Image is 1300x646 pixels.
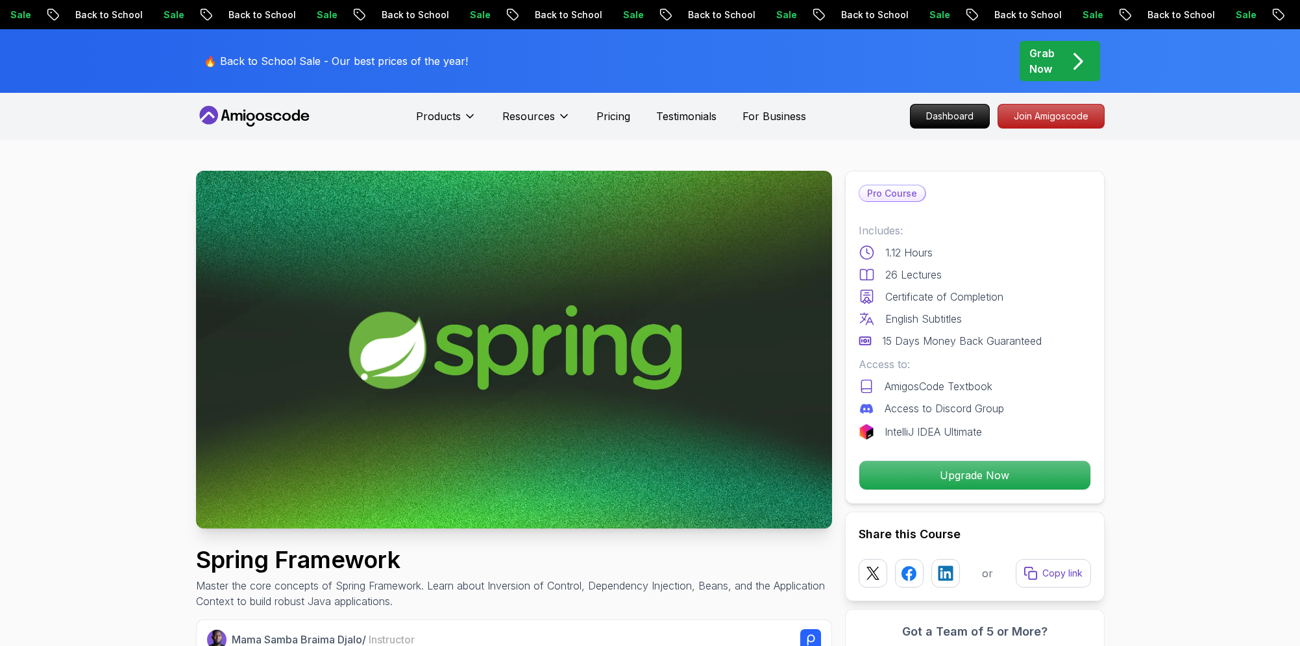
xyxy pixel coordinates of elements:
p: Back to School [1058,8,1146,21]
p: Master the core concepts of Spring Framework. Learn about Inversion of Control, Dependency Inject... [196,578,832,609]
a: Testimonials [656,108,717,124]
p: Back to School [598,8,687,21]
p: Sale [533,8,575,21]
h2: Share this Course [859,525,1091,543]
p: Back to School [1211,8,1299,21]
button: Resources [502,108,570,134]
p: Back to School [445,8,533,21]
p: 🔥 Back to School Sale - Our best prices of the year! [204,53,468,69]
p: or [982,565,993,581]
img: jetbrains logo [859,424,874,440]
p: Join Amigoscode [998,105,1104,128]
button: Copy link [1016,559,1091,588]
p: 1.12 Hours [885,245,933,260]
p: Upgrade Now [859,461,1090,490]
h3: Got a Team of 5 or More? [859,623,1091,641]
p: Back to School [139,8,227,21]
a: For Business [742,108,806,124]
a: Join Amigoscode [998,104,1105,129]
p: Sale [380,8,422,21]
p: AmigosCode Textbook [885,379,992,394]
p: Sale [840,8,881,21]
a: Pricing [596,108,630,124]
p: Back to School [905,8,993,21]
p: Includes: [859,223,1091,238]
p: Sale [993,8,1035,21]
span: Instructor [369,633,415,646]
p: IntelliJ IDEA Ultimate [885,424,982,440]
a: Dashboard [910,104,990,129]
p: Back to School [292,8,380,21]
p: Access to Discord Group [885,401,1004,416]
h1: Spring Framework [196,547,832,573]
p: Sale [1146,8,1188,21]
p: Sale [74,8,116,21]
p: 26 Lectures [885,267,942,282]
p: Sale [227,8,269,21]
p: English Subtitles [885,311,962,327]
p: Pro Course [859,186,925,201]
button: Products [416,108,476,134]
p: Products [416,108,461,124]
p: Access to: [859,356,1091,372]
p: Copy link [1042,567,1083,580]
p: Grab Now [1029,45,1055,77]
p: 15 Days Money Back Guaranteed [882,333,1042,349]
img: spring-framework_thumbnail [196,171,832,528]
button: Upgrade Now [859,460,1091,490]
p: Sale [687,8,728,21]
p: Back to School [752,8,840,21]
p: Certificate of Completion [885,289,1003,304]
p: Resources [502,108,555,124]
p: Dashboard [911,105,989,128]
